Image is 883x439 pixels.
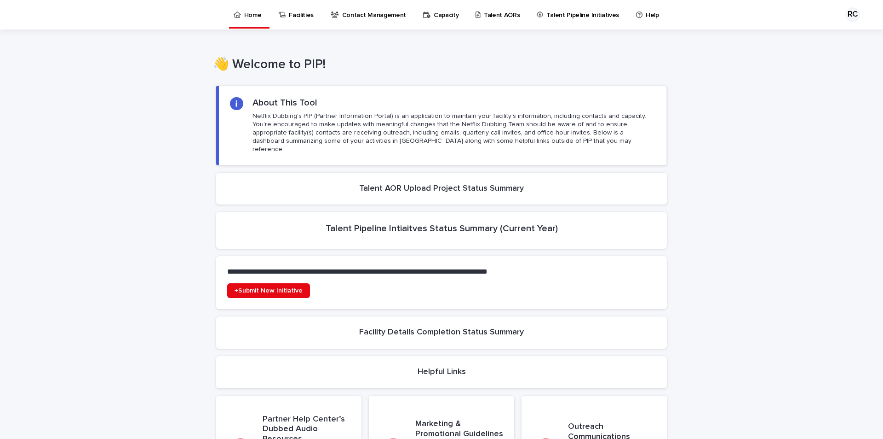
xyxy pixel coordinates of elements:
[252,97,317,108] h2: About This Tool
[326,223,558,234] h2: Talent Pipeline Intiaitves Status Summary (Current Year)
[359,184,524,194] h2: Talent AOR Upload Project Status Summary
[252,112,655,154] p: Netflix Dubbing's PIP (Partner Information Portal) is an application to maintain your facility's ...
[213,57,664,73] h1: 👋 Welcome to PIP!
[359,328,524,338] h2: Facility Details Completion Status Summary
[235,287,303,294] span: +Submit New Initiative
[845,7,860,22] div: RC
[415,419,505,439] h3: Marketing & Promotional Guidelines
[227,283,310,298] a: +Submit New Initiative
[418,367,466,377] h2: Helpful Links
